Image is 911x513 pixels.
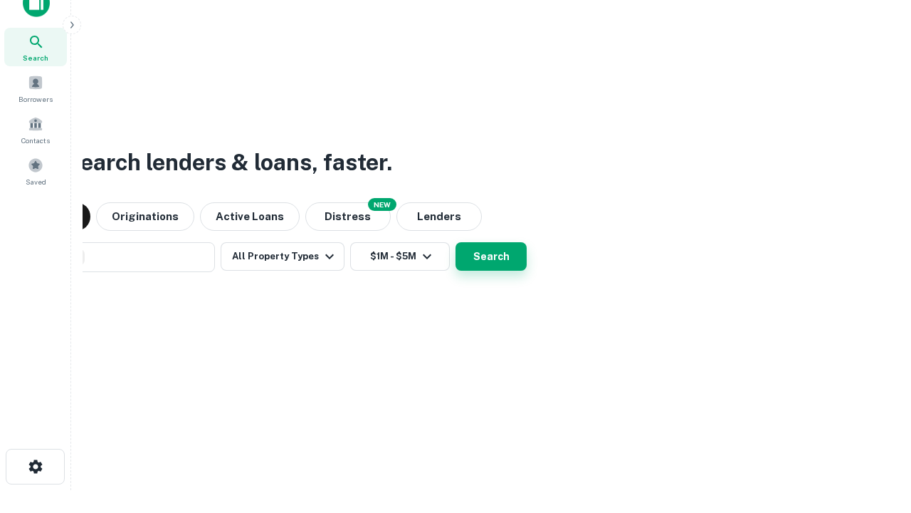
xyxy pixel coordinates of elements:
button: $1M - $5M [350,242,450,271]
button: Search distressed loans with lien and other non-mortgage details. [305,202,391,231]
button: Originations [96,202,194,231]
iframe: Chat Widget [840,399,911,467]
h3: Search lenders & loans, faster. [65,145,392,180]
span: Contacts [21,135,50,146]
div: NEW [368,198,396,211]
button: Active Loans [200,202,300,231]
a: Saved [4,152,67,190]
button: All Property Types [221,242,344,271]
button: Search [455,242,527,271]
button: Lenders [396,202,482,231]
a: Contacts [4,110,67,149]
a: Search [4,28,67,66]
span: Borrowers [19,93,53,105]
span: Saved [26,176,46,187]
a: Borrowers [4,69,67,108]
span: Search [23,52,48,63]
